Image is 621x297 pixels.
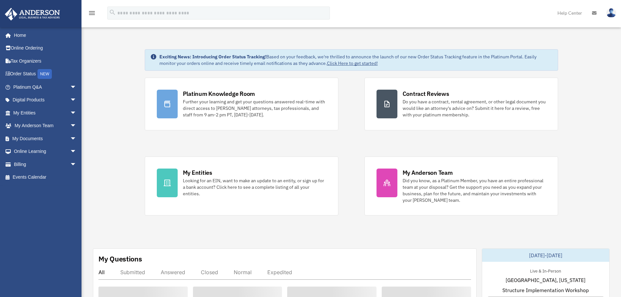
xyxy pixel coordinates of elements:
span: arrow_drop_down [70,94,83,107]
div: NEW [37,69,52,79]
img: User Pic [606,8,616,18]
div: Live & In-Person [525,267,566,274]
strong: Exciting News: Introducing Order Status Tracking! [159,54,266,60]
div: Answered [161,269,185,275]
span: arrow_drop_down [70,132,83,145]
a: Online Learningarrow_drop_down [5,145,86,158]
span: arrow_drop_down [70,158,83,171]
div: All [98,269,105,275]
a: My Anderson Team Did you know, as a Platinum Member, you have an entire professional team at your... [364,156,558,215]
a: menu [88,11,96,17]
span: arrow_drop_down [70,106,83,120]
a: Tax Organizers [5,54,86,67]
a: My Anderson Teamarrow_drop_down [5,119,86,132]
a: Contract Reviews Do you have a contract, rental agreement, or other legal document you would like... [364,78,558,130]
a: Order StatusNEW [5,67,86,81]
a: Platinum Q&Aarrow_drop_down [5,81,86,94]
div: My Questions [98,254,142,264]
a: My Entitiesarrow_drop_down [5,106,86,119]
div: [DATE]-[DATE] [482,249,609,262]
a: Digital Productsarrow_drop_down [5,94,86,107]
a: Billingarrow_drop_down [5,158,86,171]
div: Did you know, as a Platinum Member, you have an entire professional team at your disposal? Get th... [403,177,546,203]
div: Closed [201,269,218,275]
span: arrow_drop_down [70,81,83,94]
a: Online Ordering [5,42,86,55]
a: Platinum Knowledge Room Further your learning and get your questions answered real-time with dire... [145,78,338,130]
div: Submitted [120,269,145,275]
i: search [109,9,116,16]
span: Structure Implementation Workshop [502,286,589,294]
span: [GEOGRAPHIC_DATA], [US_STATE] [506,276,585,284]
a: My Entities Looking for an EIN, want to make an update to an entity, or sign up for a bank accoun... [145,156,338,215]
div: Expedited [267,269,292,275]
div: Platinum Knowledge Room [183,90,255,98]
a: Events Calendar [5,171,86,184]
div: Contract Reviews [403,90,449,98]
span: arrow_drop_down [70,145,83,158]
div: Looking for an EIN, want to make an update to an entity, or sign up for a bank account? Click her... [183,177,326,197]
div: Do you have a contract, rental agreement, or other legal document you would like an attorney's ad... [403,98,546,118]
div: My Anderson Team [403,169,453,177]
a: Home [5,29,83,42]
a: My Documentsarrow_drop_down [5,132,86,145]
i: menu [88,9,96,17]
div: My Entities [183,169,212,177]
a: Click Here to get started! [327,60,378,66]
span: arrow_drop_down [70,119,83,133]
div: Normal [234,269,252,275]
img: Anderson Advisors Platinum Portal [3,8,62,21]
div: Further your learning and get your questions answered real-time with direct access to [PERSON_NAM... [183,98,326,118]
div: Based on your feedback, we're thrilled to announce the launch of our new Order Status Tracking fe... [159,53,553,67]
